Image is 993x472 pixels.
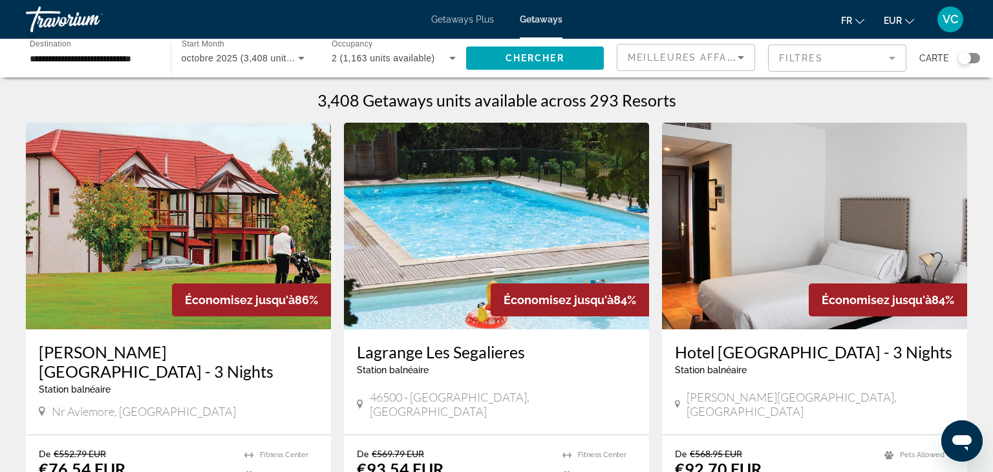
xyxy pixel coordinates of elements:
[172,283,331,316] div: 86%
[506,53,564,63] span: Chercher
[332,40,372,48] span: Occupancy
[884,11,914,30] button: Change currency
[357,448,368,459] span: De
[39,448,50,459] span: De
[841,11,864,30] button: Change language
[182,53,336,63] span: octobre 2025 (3,408 units available)
[185,293,295,307] span: Économisez jusqu'à
[628,52,752,63] span: Meilleures affaires
[26,123,331,329] img: 1848E01X.jpg
[431,14,494,25] a: Getaways Plus
[30,39,71,48] span: Destination
[822,293,932,307] span: Économisez jusqu'à
[520,14,562,25] a: Getaways
[39,384,111,395] span: Station balnéaire
[466,46,604,70] button: Chercher
[884,15,902,26] span: EUR
[900,451,945,459] span: Pets Allowed
[662,123,967,329] img: RW89I01X.jpg
[675,342,954,362] a: Hotel [GEOGRAPHIC_DATA] - 3 Nights
[182,40,224,48] span: Start Month
[504,293,614,307] span: Économisez jusqu'à
[675,448,687,459] span: De
[687,390,954,418] span: [PERSON_NAME][GEOGRAPHIC_DATA], [GEOGRAPHIC_DATA]
[768,44,906,72] button: Filter
[934,6,967,33] button: User Menu
[39,342,318,381] a: [PERSON_NAME] [GEOGRAPHIC_DATA] - 3 Nights
[52,404,236,418] span: Nr Aviemore, [GEOGRAPHIC_DATA]
[260,451,308,459] span: Fitness Center
[344,123,649,329] img: RT93O01X.jpg
[54,448,106,459] span: €552.79 EUR
[357,342,636,362] a: Lagrange Les Segalieres
[628,50,744,65] mat-select: Sort by
[317,90,676,110] h1: 3,408 Getaways units available across 293 Resorts
[578,451,626,459] span: Fitness Center
[372,448,424,459] span: €569.79 EUR
[370,390,636,418] span: 46500 - [GEOGRAPHIC_DATA], [GEOGRAPHIC_DATA]
[332,53,435,63] span: 2 (1,163 units available)
[841,15,852,26] span: fr
[357,365,429,375] span: Station balnéaire
[675,365,747,375] span: Station balnéaire
[919,49,948,67] span: Carte
[690,448,742,459] span: €568.95 EUR
[809,283,967,316] div: 84%
[26,3,155,36] a: Travorium
[943,13,958,26] span: VC
[941,420,983,462] iframe: Bouton de lancement de la fenêtre de messagerie
[491,283,649,316] div: 84%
